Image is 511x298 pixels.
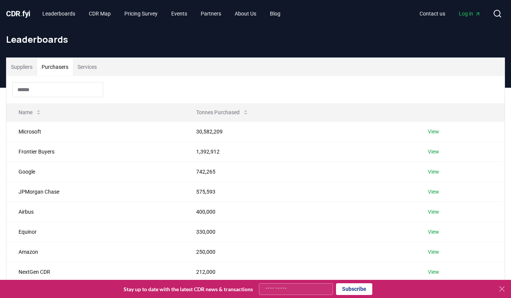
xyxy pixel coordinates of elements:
[453,7,487,20] a: Log in
[73,58,101,76] button: Services
[83,7,117,20] a: CDR Map
[6,141,184,161] td: Frontier Buyers
[428,268,439,276] a: View
[229,7,262,20] a: About Us
[36,7,286,20] nav: Main
[6,8,30,19] a: CDR.fyi
[413,7,451,20] a: Contact us
[459,10,481,17] span: Log in
[184,121,415,141] td: 30,582,209
[428,208,439,216] a: View
[6,222,184,242] td: Equinor
[37,58,73,76] button: Purchasers
[20,9,23,18] span: .
[6,121,184,141] td: Microsoft
[428,128,439,135] a: View
[6,33,505,45] h1: Leaderboards
[184,182,415,202] td: 575,593
[184,202,415,222] td: 400,000
[6,242,184,262] td: Amazon
[184,262,415,282] td: 212,000
[6,202,184,222] td: Airbus
[184,141,415,161] td: 1,392,912
[190,105,255,120] button: Tonnes Purchased
[428,188,439,196] a: View
[165,7,193,20] a: Events
[195,7,227,20] a: Partners
[184,222,415,242] td: 330,000
[264,7,286,20] a: Blog
[12,105,48,120] button: Name
[428,168,439,175] a: View
[413,7,487,20] nav: Main
[184,242,415,262] td: 250,000
[6,58,37,76] button: Suppliers
[6,262,184,282] td: NextGen CDR
[6,9,30,18] span: CDR fyi
[6,182,184,202] td: JPMorgan Chase
[428,228,439,236] a: View
[428,248,439,256] a: View
[428,148,439,155] a: View
[6,161,184,182] td: Google
[36,7,81,20] a: Leaderboards
[118,7,164,20] a: Pricing Survey
[184,161,415,182] td: 742,265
